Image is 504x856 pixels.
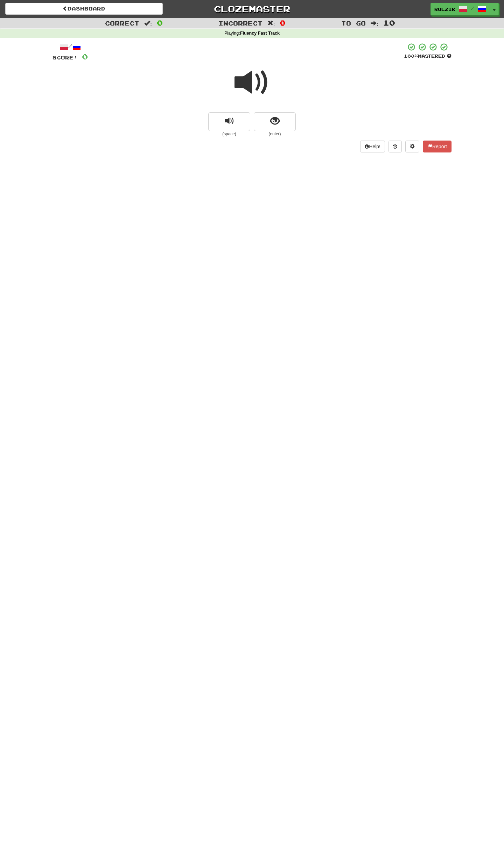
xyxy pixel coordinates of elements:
a: Rolzik / [430,3,490,15]
span: : [144,20,152,26]
span: 100 % [404,53,418,59]
span: : [267,20,275,26]
a: Dashboard [5,3,163,15]
button: Round history (alt+y) [388,141,402,152]
div: / [52,43,88,51]
small: (space) [208,131,250,137]
span: 0 [82,52,88,61]
span: 10 [383,19,395,27]
button: Help! [360,141,385,152]
span: 0 [280,19,286,27]
button: show sentence [254,112,296,131]
span: To go [341,20,366,27]
button: replay audio [208,112,250,131]
span: / [471,6,474,10]
strong: Fluency Fast Track [240,31,280,36]
button: Report [423,141,451,152]
a: Clozemaster [173,3,331,15]
span: Correct [105,20,139,27]
span: Incorrect [218,20,262,27]
div: Mastered [404,53,451,59]
span: Score: [52,55,78,60]
span: : [371,20,378,26]
small: (enter) [254,131,296,137]
span: Rolzik [434,6,455,12]
span: 0 [157,19,163,27]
